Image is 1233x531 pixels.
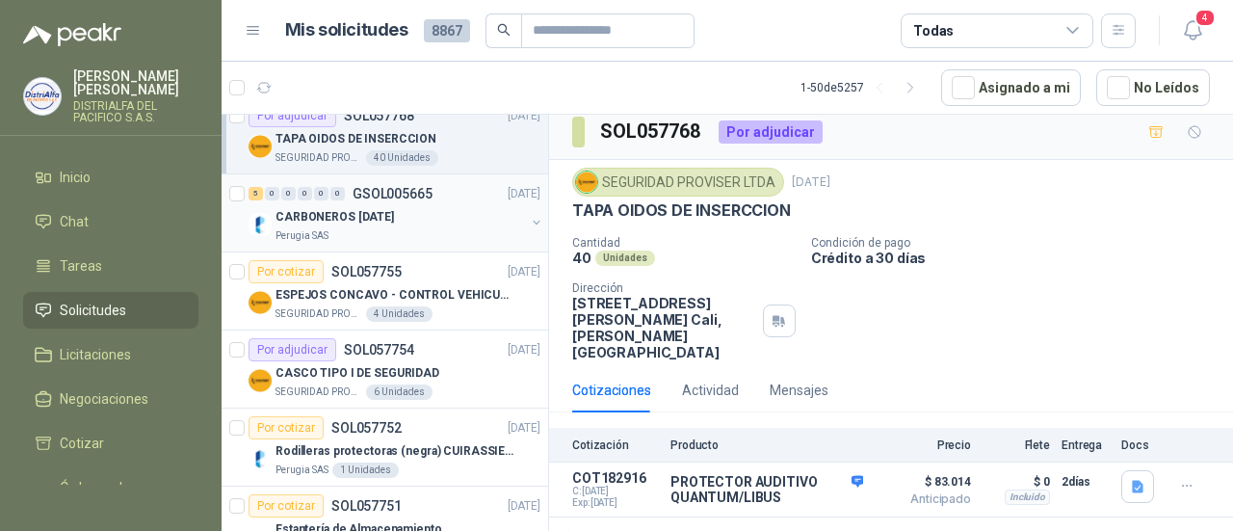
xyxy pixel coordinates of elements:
p: SOL057752 [331,421,402,435]
span: Licitaciones [60,344,131,365]
span: $ 83.014 [875,470,971,493]
span: Órdenes de Compra [60,477,180,519]
div: Por adjudicar [249,104,336,127]
p: [DATE] [508,107,540,125]
span: Tareas [60,255,102,277]
img: Company Logo [249,369,272,392]
div: 40 Unidades [366,150,438,166]
p: Crédito a 30 días [811,250,1225,266]
a: Chat [23,203,198,240]
button: No Leídos [1096,69,1210,106]
p: [DATE] [508,185,540,203]
p: [DATE] [508,419,540,438]
a: Negociaciones [23,381,198,417]
p: CASCO TIPO I DE SEGURIDAD [275,364,439,383]
a: Órdenes de Compra [23,469,198,527]
div: Por cotizar [249,260,324,283]
div: 4 Unidades [366,306,433,322]
span: C: [DATE] [572,486,659,497]
div: 0 [314,187,328,200]
p: [DATE] [508,497,540,516]
span: 8867 [424,19,470,42]
span: Chat [60,211,89,232]
p: Cotización [572,438,659,452]
img: Company Logo [249,291,272,314]
div: 0 [265,187,279,200]
a: Por adjudicarSOL057754[DATE] Company LogoCASCO TIPO I DE SEGURIDADSEGURIDAD PROVISER LTDA6 Unidades [222,331,548,409]
span: Anticipado [875,493,971,505]
img: Company Logo [576,172,597,193]
p: Dirección [572,281,755,295]
p: [DATE] [508,341,540,359]
div: Unidades [595,251,655,266]
p: 40 [572,250,591,266]
p: Flete [983,438,1050,452]
a: Por cotizarSOL057752[DATE] Company LogoRodilleras protectoras (negra) CUIRASSIER para motocicleta... [222,409,548,487]
p: Entrega [1062,438,1110,452]
p: SEGURIDAD PROVISER LTDA [275,150,362,166]
div: Actividad [682,380,739,401]
img: Company Logo [249,447,272,470]
span: Cotizar [60,433,104,454]
div: 0 [330,187,345,200]
p: TAPA OIDOS DE INSERCCION [572,200,791,221]
div: 1 Unidades [332,463,399,478]
p: Perugia SAS [275,228,328,244]
img: Logo peakr [23,23,121,46]
p: SOL057768 [344,109,414,122]
a: Por adjudicarSOL057768[DATE] Company LogoTAPA OIDOS DE INSERCCIONSEGURIDAD PROVISER LTDA40 Unidades [222,96,548,174]
div: 5 [249,187,263,200]
p: SOL057754 [344,343,414,357]
p: SOL057755 [331,265,402,279]
p: SEGURIDAD PROVISER LTDA [275,385,362,400]
p: Docs [1121,438,1160,452]
span: Solicitudes [60,300,126,321]
p: [DATE] [508,263,540,281]
div: Mensajes [770,380,828,401]
button: Asignado a mi [941,69,1081,106]
p: SEGURIDAD PROVISER LTDA [275,306,362,322]
div: Por cotizar [249,494,324,518]
p: 2 días [1062,470,1110,493]
p: TAPA OIDOS DE INSERCCION [275,130,436,148]
img: Company Logo [249,135,272,158]
div: Por adjudicar [249,338,336,361]
div: Por cotizar [249,416,324,439]
h1: Mis solicitudes [285,16,408,44]
a: 5 0 0 0 0 0 GSOL005665[DATE] Company LogoCARBONEROS [DATE]Perugia SAS [249,182,544,244]
p: Rodilleras protectoras (negra) CUIRASSIER para motocicleta, rodilleras para motocicleta, [275,442,515,461]
button: 4 [1175,13,1210,48]
div: Por adjudicar [719,120,823,144]
div: 1 - 50 de 5257 [800,72,926,103]
p: Precio [875,438,971,452]
p: [DATE] [792,173,830,192]
p: CARBONEROS [DATE] [275,208,394,226]
a: Inicio [23,159,198,196]
p: DISTRIALFA DEL PACIFICO S.A.S. [73,100,198,123]
div: 0 [298,187,312,200]
span: Inicio [60,167,91,188]
span: Negociaciones [60,388,148,410]
span: Exp: [DATE] [572,497,659,509]
div: Todas [913,20,954,41]
span: 4 [1194,9,1216,27]
p: COT182916 [572,470,659,486]
p: $ 0 [983,470,1050,493]
a: Tareas [23,248,198,284]
img: Company Logo [249,213,272,236]
div: 0 [281,187,296,200]
h3: SOL057768 [600,117,703,146]
a: Cotizar [23,425,198,462]
p: Condición de pago [811,236,1225,250]
div: Incluido [1005,490,1050,505]
p: SOL057751 [331,499,402,513]
a: Solicitudes [23,292,198,329]
p: Producto [670,438,863,452]
p: GSOL005665 [353,187,433,200]
img: Company Logo [24,78,61,115]
p: Perugia SAS [275,463,328,478]
div: Cotizaciones [572,380,651,401]
p: Cantidad [572,236,796,250]
span: search [497,23,511,37]
p: ESPEJOS CONCAVO - CONTROL VEHICULAR [275,286,515,305]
